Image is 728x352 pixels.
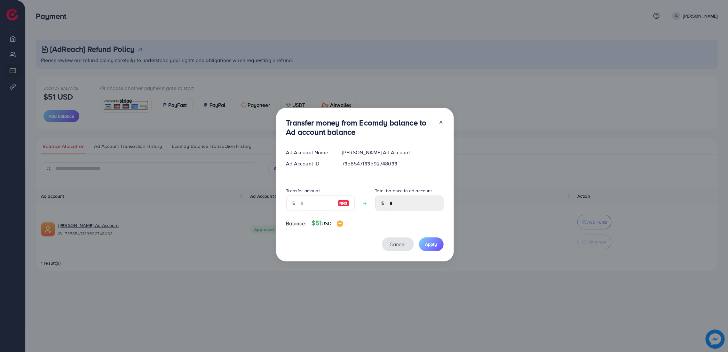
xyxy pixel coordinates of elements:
[375,188,432,194] label: Total balance in ad account
[281,160,337,167] div: Ad Account ID
[286,220,306,227] span: Balance:
[286,188,320,194] label: Transfer amount
[337,160,448,167] div: 7358547133592748033
[286,118,433,137] h3: Transfer money from Ecomdy balance to Ad account balance
[337,220,343,227] img: image
[281,149,337,156] div: Ad Account Name
[390,241,406,248] span: Cancel
[425,241,437,247] span: Apply
[312,219,343,227] h4: $51
[337,149,448,156] div: [PERSON_NAME] Ad Account
[338,199,349,207] img: image
[382,237,414,251] button: Cancel
[321,220,331,227] span: USD
[419,237,444,251] button: Apply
